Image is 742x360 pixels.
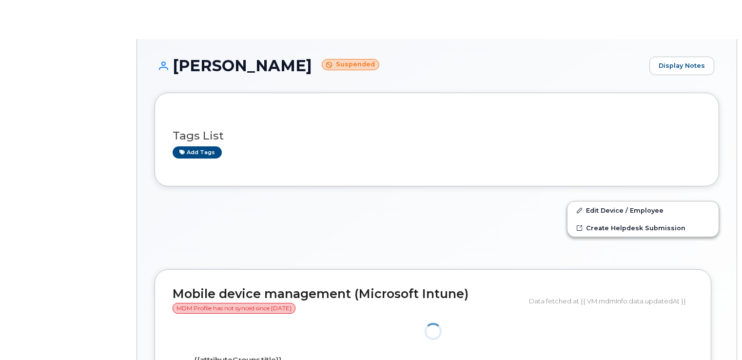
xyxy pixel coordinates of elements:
h2: Mobile device management (Microsoft Intune) [173,287,522,314]
h3: Tags List [173,130,701,142]
a: Edit Device / Employee [567,201,719,219]
a: Display Notes [649,57,714,75]
h1: [PERSON_NAME] [155,57,644,74]
span: MDM Profile has not synced since [DATE] [173,303,295,314]
a: Create Helpdesk Submission [567,219,719,237]
div: Data fetched at {{ VM.mdmInfo.data.updatedAt }} [529,292,693,310]
small: Suspended [322,59,379,70]
a: Add tags [173,146,222,159]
